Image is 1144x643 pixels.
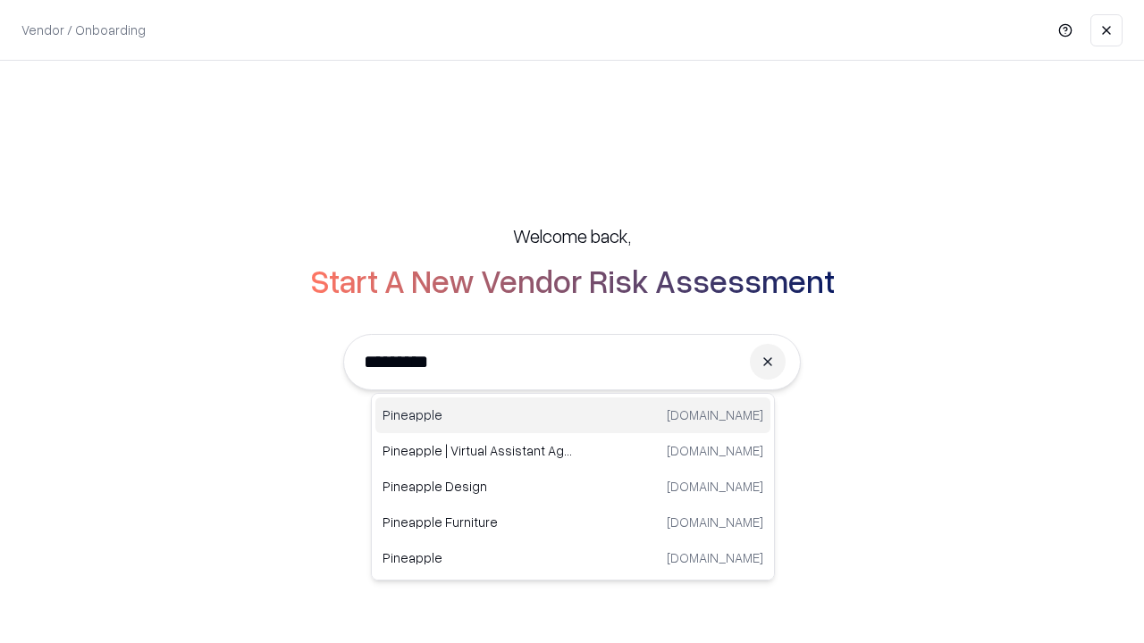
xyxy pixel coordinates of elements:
p: Pineapple Furniture [383,513,573,531]
p: Pineapple [383,405,573,424]
p: [DOMAIN_NAME] [667,477,763,496]
p: [DOMAIN_NAME] [667,405,763,424]
p: Pineapple | Virtual Assistant Agency [383,441,573,460]
p: Vendor / Onboarding [21,21,146,39]
p: [DOMAIN_NAME] [667,548,763,567]
p: Pineapple Design [383,477,573,496]
h2: Start A New Vendor Risk Assessment [310,263,835,298]
p: Pineapple [383,548,573,567]
div: Suggestions [371,393,775,580]
p: [DOMAIN_NAME] [667,513,763,531]
p: [DOMAIN_NAME] [667,441,763,460]
h5: Welcome back, [513,223,631,248]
